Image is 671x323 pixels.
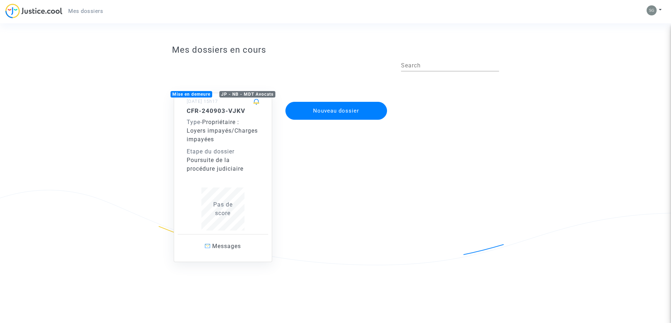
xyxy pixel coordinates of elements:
div: Mise en demeure [171,91,212,98]
small: [DATE] 15h17 [187,99,218,104]
span: Messages [212,243,241,250]
a: Mes dossiers [62,6,109,16]
a: Nouveau dossier [285,97,388,104]
button: Nouveau dossier [285,102,387,120]
span: Propriétaire : Loyers impayés/Charges impayées [187,119,258,143]
span: Pas de score [213,201,233,217]
div: Poursuite de la procédure judiciaire [187,156,259,173]
h3: Mes dossiers en cours [172,45,499,55]
h5: CFR-240903-VJKV [187,107,259,114]
a: Mise en demeureJP - NB - MDT Avocats[DATE] 15h17CFR-240903-VJKVType-Propriétaire : Loyers impayés... [167,79,279,262]
img: 693944d11419261f71120368bb90126d [647,5,657,15]
span: Type [187,119,200,125]
span: - [187,119,202,125]
span: Mes dossiers [68,8,103,14]
a: Messages [178,234,268,258]
div: JP - NB - MDT Avocats [219,91,275,98]
img: jc-logo.svg [5,4,62,18]
div: Etape du dossier [187,147,259,156]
